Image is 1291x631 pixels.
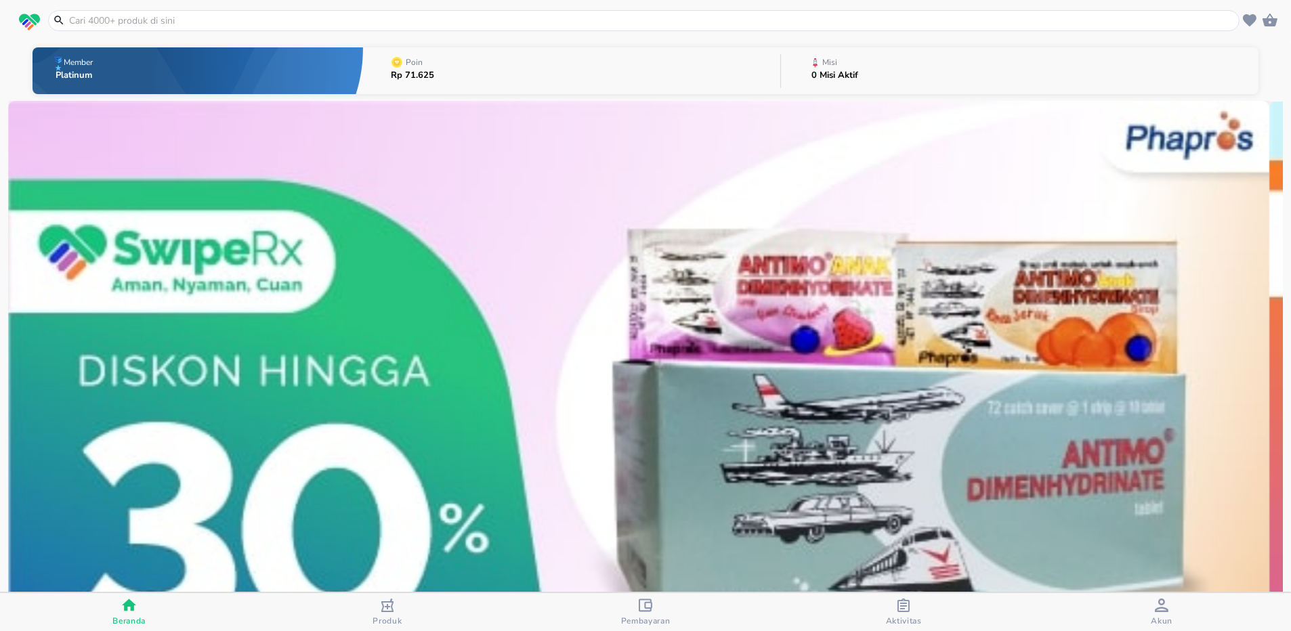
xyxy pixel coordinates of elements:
[886,615,922,626] span: Aktivitas
[391,71,434,80] p: Rp 71.625
[822,58,837,66] p: Misi
[775,593,1033,631] button: Aktivitas
[56,71,96,80] p: Platinum
[68,14,1236,28] input: Cari 4000+ produk di sini
[19,14,40,31] img: logo_swiperx_s.bd005f3b.svg
[811,71,858,80] p: 0 Misi Aktif
[64,58,93,66] p: Member
[112,615,146,626] span: Beranda
[373,615,402,626] span: Produk
[1033,593,1291,631] button: Akun
[33,44,364,97] button: MemberPlatinum
[258,593,516,631] button: Produk
[1151,615,1173,626] span: Akun
[406,58,423,66] p: Poin
[516,593,774,631] button: Pembayaran
[781,44,1259,97] button: Misi0 Misi Aktif
[363,44,780,97] button: PoinRp 71.625
[621,615,671,626] span: Pembayaran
